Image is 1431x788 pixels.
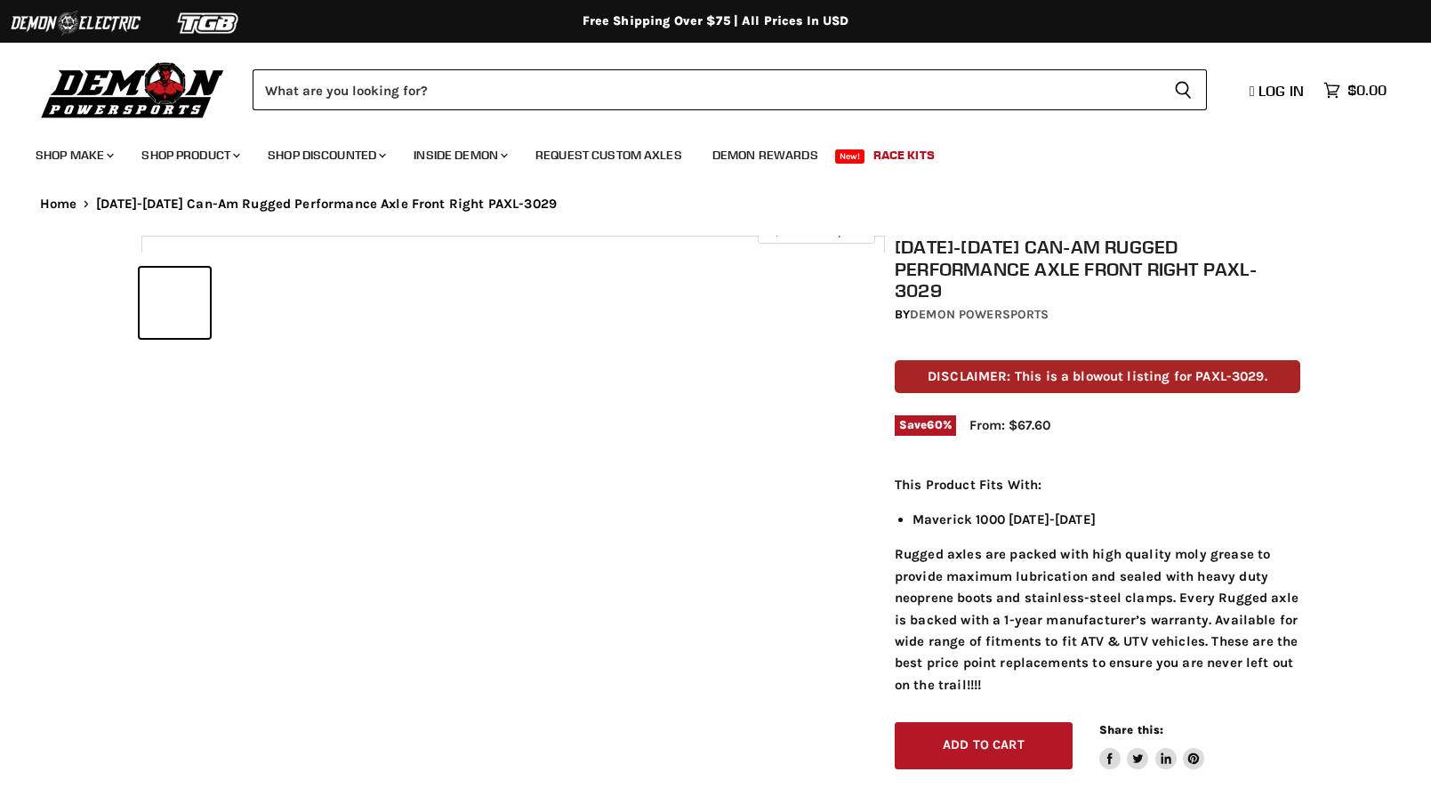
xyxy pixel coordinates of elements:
[1099,723,1163,736] span: Share this:
[1099,722,1205,769] aside: Share this:
[895,474,1300,696] div: Rugged axles are packed with high quality moly grease to provide maximum lubrication and sealed w...
[36,58,230,121] img: Demon Powersports
[40,197,77,212] a: Home
[895,305,1300,325] div: by
[400,137,519,173] a: Inside Demon
[142,6,276,40] img: TGB Logo 2
[895,236,1300,302] h1: [DATE]-[DATE] Can-Am Rugged Performance Axle Front Right PAXL-3029
[22,137,125,173] a: Shop Make
[254,137,397,173] a: Shop Discounted
[943,737,1025,752] span: Add to cart
[1258,82,1304,100] span: Log in
[253,69,1160,110] input: Search
[140,268,210,338] button: 2016-2018 Can-Am Rugged Performance Axle Front Right PAXL-3029 thumbnail
[22,130,1382,173] ul: Main menu
[1347,82,1387,99] span: $0.00
[860,137,948,173] a: Race Kits
[969,417,1050,433] span: From: $67.60
[4,197,1427,212] nav: Breadcrumbs
[699,137,832,173] a: Demon Rewards
[1242,83,1314,99] a: Log in
[96,197,557,212] span: [DATE]-[DATE] Can-Am Rugged Performance Axle Front Right PAXL-3029
[895,360,1300,393] p: DISCLAIMER: This is a blowout listing for PAXL-3029.
[910,307,1049,322] a: Demon Powersports
[1314,77,1395,103] a: $0.00
[1160,69,1207,110] button: Search
[522,137,695,173] a: Request Custom Axles
[927,418,942,431] span: 60
[4,13,1427,29] div: Free Shipping Over $75 | All Prices In USD
[9,6,142,40] img: Demon Electric Logo 2
[253,69,1207,110] form: Product
[895,474,1300,495] p: This Product Fits With:
[895,415,956,435] span: Save %
[895,722,1073,769] button: Add to cart
[912,509,1300,530] li: Maverick 1000 [DATE]-[DATE]
[835,149,865,164] span: New!
[767,224,865,237] span: Click to expand
[128,137,251,173] a: Shop Product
